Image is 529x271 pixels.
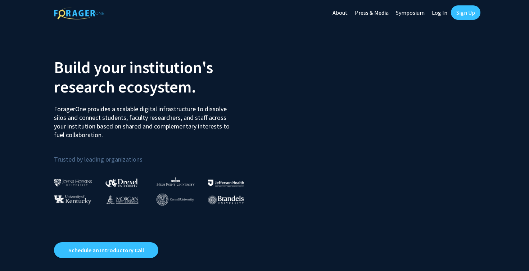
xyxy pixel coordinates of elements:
img: Morgan State University [105,195,139,204]
img: Brandeis University [208,195,244,204]
p: ForagerOne provides a scalable digital infrastructure to dissolve silos and connect students, fac... [54,99,235,139]
img: Cornell University [157,194,194,205]
img: Thomas Jefferson University [208,180,244,186]
img: High Point University [157,177,195,186]
img: Drexel University [105,179,138,187]
img: Johns Hopkins University [54,179,92,186]
img: ForagerOne Logo [54,7,104,19]
h2: Build your institution's research ecosystem. [54,58,259,96]
a: Opens in a new tab [54,242,158,258]
img: University of Kentucky [54,195,91,204]
p: Trusted by leading organizations [54,145,259,165]
a: Sign Up [451,5,480,20]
